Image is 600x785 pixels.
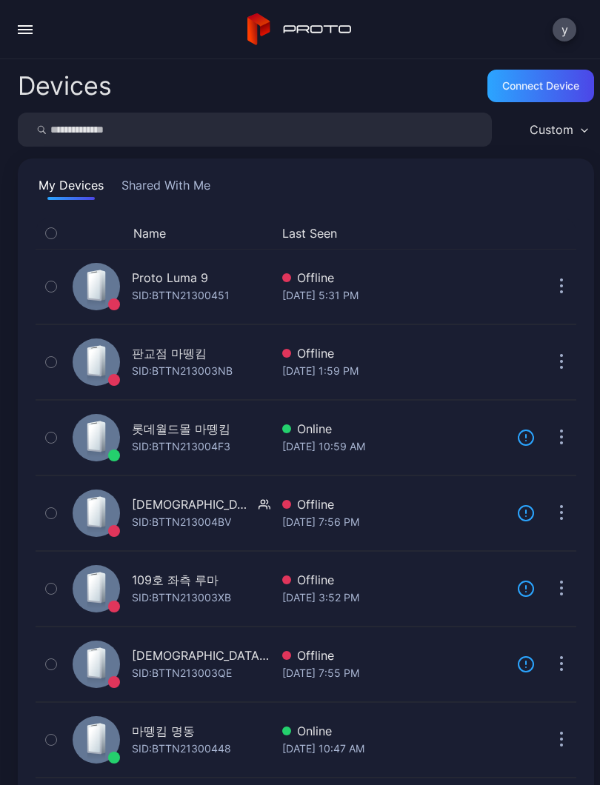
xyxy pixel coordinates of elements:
[132,722,195,740] div: 마뗑킴 명동
[282,513,505,531] div: [DATE] 7:56 PM
[502,80,579,92] div: Connect device
[553,18,576,41] button: y
[522,113,594,147] button: Custom
[530,122,573,137] div: Custom
[282,571,505,589] div: Offline
[282,224,499,242] button: Last Seen
[282,495,505,513] div: Offline
[282,362,505,380] div: [DATE] 1:59 PM
[282,740,505,758] div: [DATE] 10:47 AM
[132,571,219,589] div: 109호 좌측 루마
[119,176,213,200] button: Shared With Me
[282,589,505,607] div: [DATE] 3:52 PM
[132,740,231,758] div: SID: BTTN21300448
[282,722,505,740] div: Online
[133,224,166,242] button: Name
[132,664,232,682] div: SID: BTTN213003QE
[132,269,208,287] div: Proto Luma 9
[282,344,505,362] div: Offline
[282,664,505,682] div: [DATE] 7:55 PM
[282,287,505,304] div: [DATE] 5:31 PM
[282,269,505,287] div: Offline
[132,438,230,455] div: SID: BTTN213004F3
[132,589,231,607] div: SID: BTTN213003XB
[132,495,253,513] div: [DEMOGRAPHIC_DATA] 마뗑킴 1번장비
[487,70,594,102] button: Connect device
[511,224,529,242] div: Update Device
[132,362,233,380] div: SID: BTTN213003NB
[282,647,505,664] div: Offline
[132,513,231,531] div: SID: BTTN213004BV
[547,224,576,242] div: Options
[132,420,230,438] div: 롯데월드몰 마뗑킴
[132,647,270,664] div: [DEMOGRAPHIC_DATA] 마뗑킴 2번장비
[18,73,112,99] h2: Devices
[282,438,505,455] div: [DATE] 10:59 AM
[282,420,505,438] div: Online
[132,287,230,304] div: SID: BTTN21300451
[132,344,207,362] div: 판교점 마뗑킴
[36,176,107,200] button: My Devices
